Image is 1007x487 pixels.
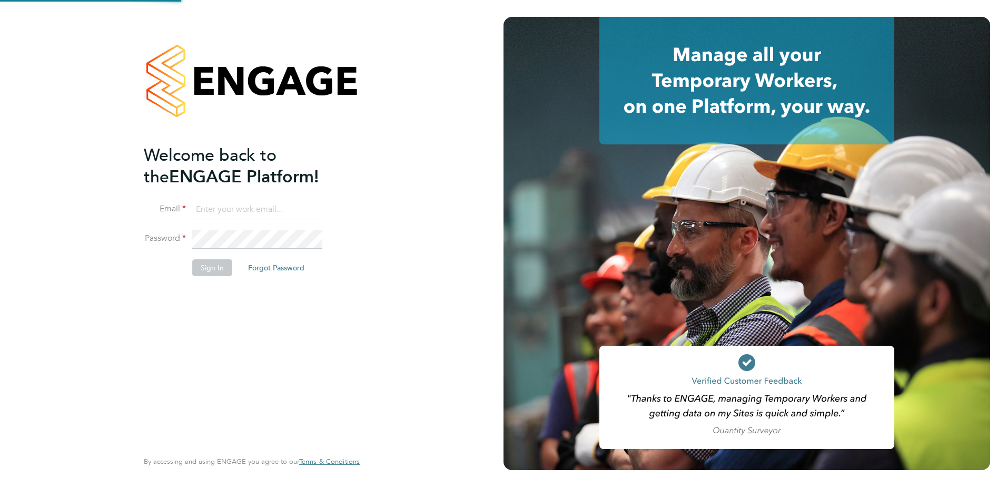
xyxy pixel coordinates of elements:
label: Password [144,233,186,244]
button: Sign In [192,259,232,276]
label: Email [144,203,186,215]
input: Enter your work email... [192,200,322,219]
span: Welcome back to the [144,145,277,187]
h2: ENGAGE Platform! [144,144,349,188]
button: Forgot Password [240,259,313,276]
span: By accessing and using ENGAGE you agree to our [144,457,360,466]
a: Terms & Conditions [299,457,360,466]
